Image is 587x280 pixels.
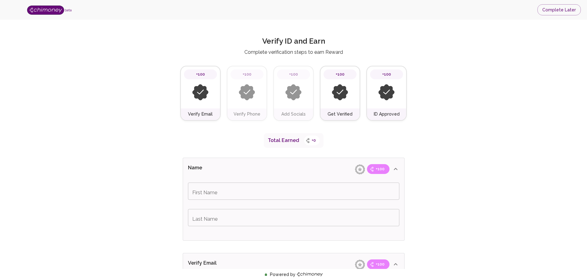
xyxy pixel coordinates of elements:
[537,4,581,16] button: Complete Later
[372,166,388,172] span: +100
[183,158,404,180] div: Name+100
[378,71,395,77] span: +100
[281,111,306,118] h6: Add Socials
[262,36,325,49] h2: Verify ID and Earn
[183,180,404,240] div: Name+100
[188,111,213,118] h6: Verify Email
[239,84,255,101] img: inactive
[374,111,400,118] h6: ID Approved
[192,84,209,101] img: inactive
[308,137,320,144] span: +0
[65,8,72,12] span: beta
[332,84,348,101] img: inactive
[268,137,299,144] p: Total Earned
[234,111,260,118] h6: Verify Phone
[285,71,302,77] span: +100
[192,71,209,77] span: +100
[183,253,404,275] div: Verify Email+100
[188,164,255,174] p: Name
[372,261,388,267] span: +100
[188,259,255,269] p: Verify Email
[285,84,302,101] img: inactive
[378,84,395,101] img: inactive
[332,71,348,77] span: +100
[328,111,353,118] h6: Get Verified
[27,6,64,15] img: Logo
[239,71,255,77] span: +100
[244,49,343,56] p: Complete verification steps to earn Reward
